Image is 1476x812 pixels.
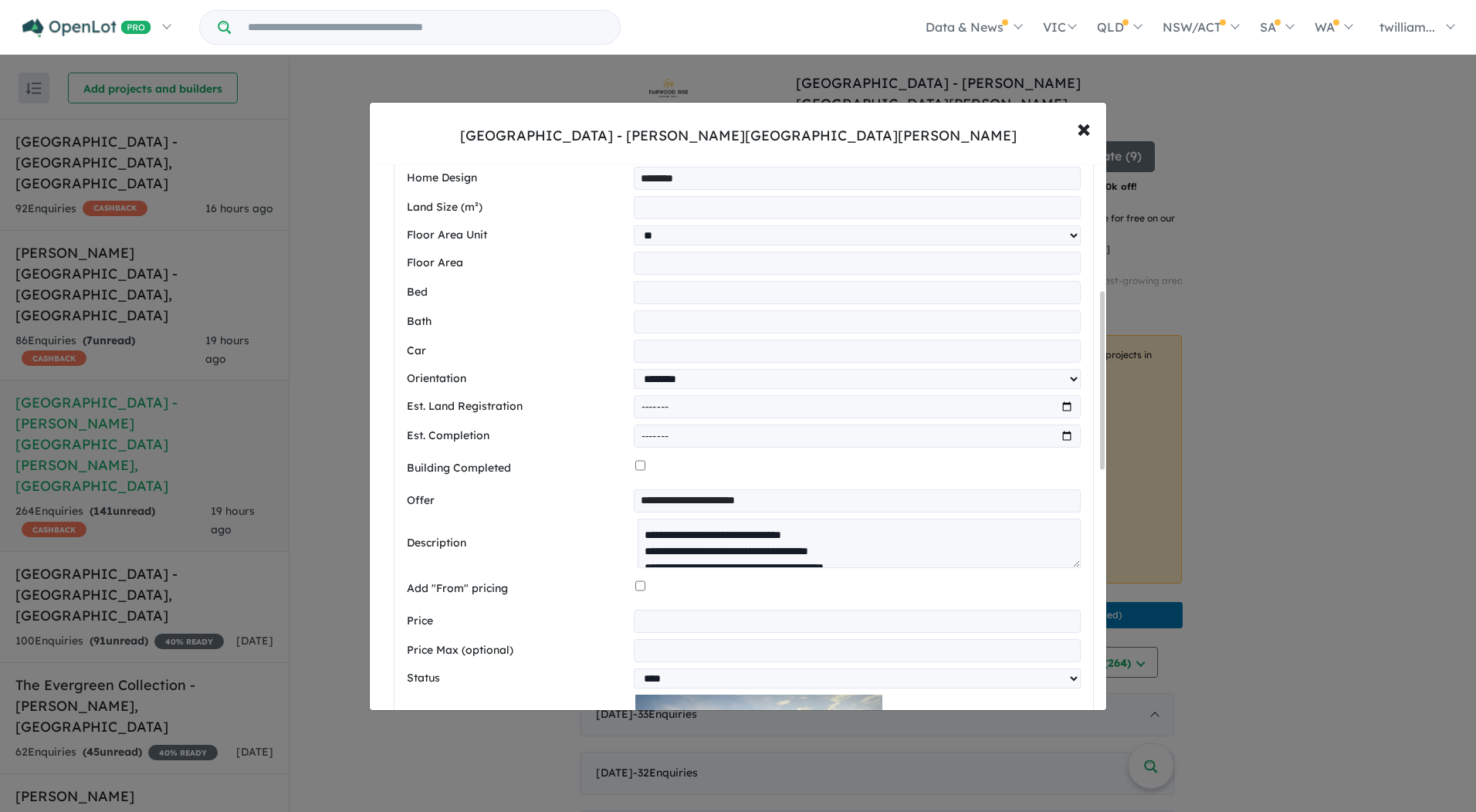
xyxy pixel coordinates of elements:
label: Land Size (m²) [407,198,628,217]
label: Price Max (optional) [407,641,628,660]
label: Price [407,612,628,631]
span: × [1077,111,1091,144]
label: Floor Area Unit [407,226,628,245]
label: Est. Completion [407,427,628,445]
label: Car [407,342,628,360]
div: [GEOGRAPHIC_DATA] - [PERSON_NAME][GEOGRAPHIC_DATA][PERSON_NAME] [460,126,1017,146]
label: Orientation [407,370,628,388]
label: Status [407,669,628,688]
input: Try estate name, suburb, builder or developer [234,11,617,44]
span: twilliam... [1380,19,1435,35]
label: Description [407,534,631,553]
label: Offer [407,492,628,510]
label: Building Completed [407,459,629,478]
label: Est. Land Registration [407,398,628,416]
img: Openlot PRO Logo White [22,19,151,38]
label: Home Design [407,169,628,188]
label: Add "From" pricing [407,580,629,598]
label: Floor Area [407,254,628,272]
label: Bed [407,283,628,302]
label: Bath [407,313,628,331]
